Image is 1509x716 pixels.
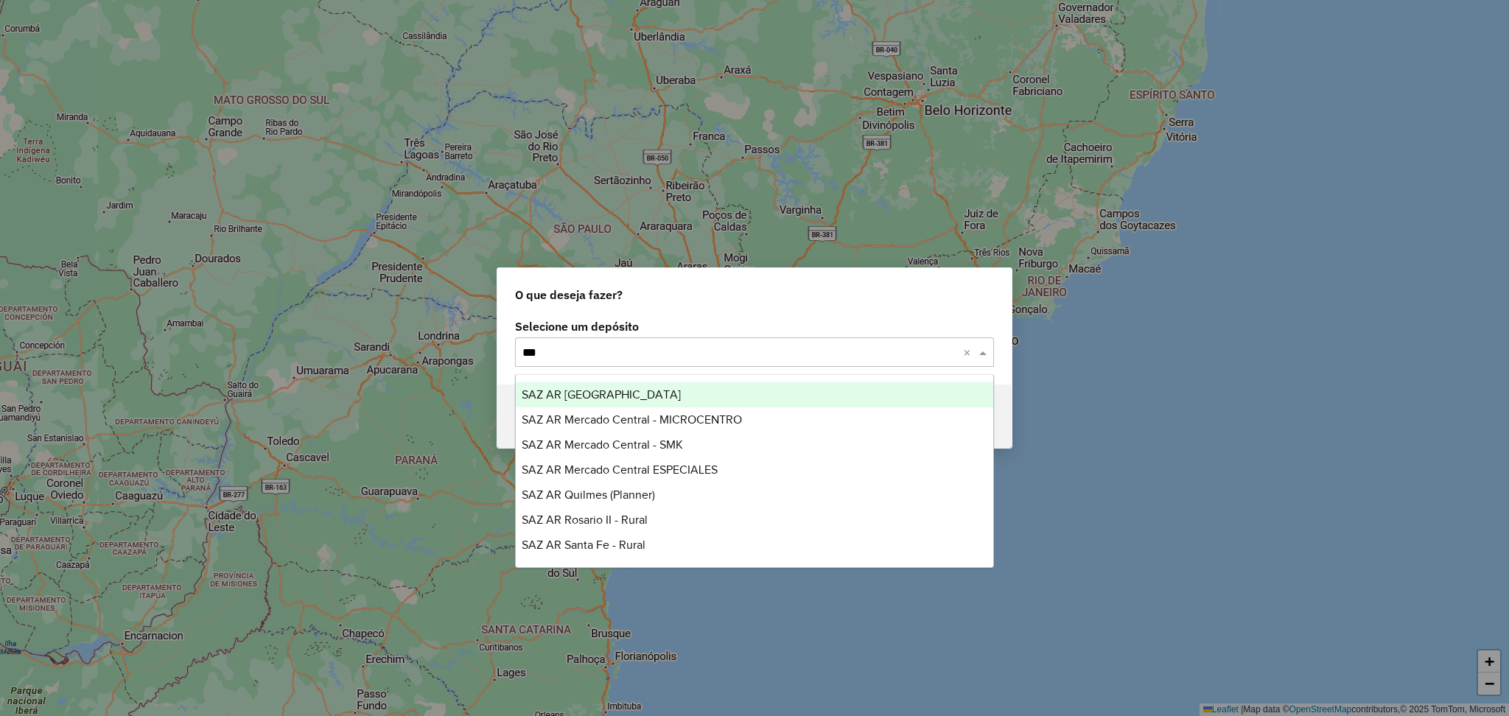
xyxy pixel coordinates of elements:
span: SAZ AR Mercado Central - MICROCENTRO [522,413,742,426]
ng-dropdown-panel: Options list [515,374,994,568]
span: SAZ AR Quilmes (Planner) [522,488,655,501]
span: SAZ AR [GEOGRAPHIC_DATA] [522,388,681,401]
span: SAZ AR Mercado Central ESPECIALES [522,463,718,476]
span: SAZ AR Mercado Central - SMK [522,438,683,451]
label: Selecione um depósito [515,317,994,335]
span: SAZ AR Santa Fe - Rural [522,538,645,551]
span: O que deseja fazer? [515,286,623,303]
span: Clear all [963,343,976,361]
span: SAZ AR Rosario II - Rural [522,513,648,526]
